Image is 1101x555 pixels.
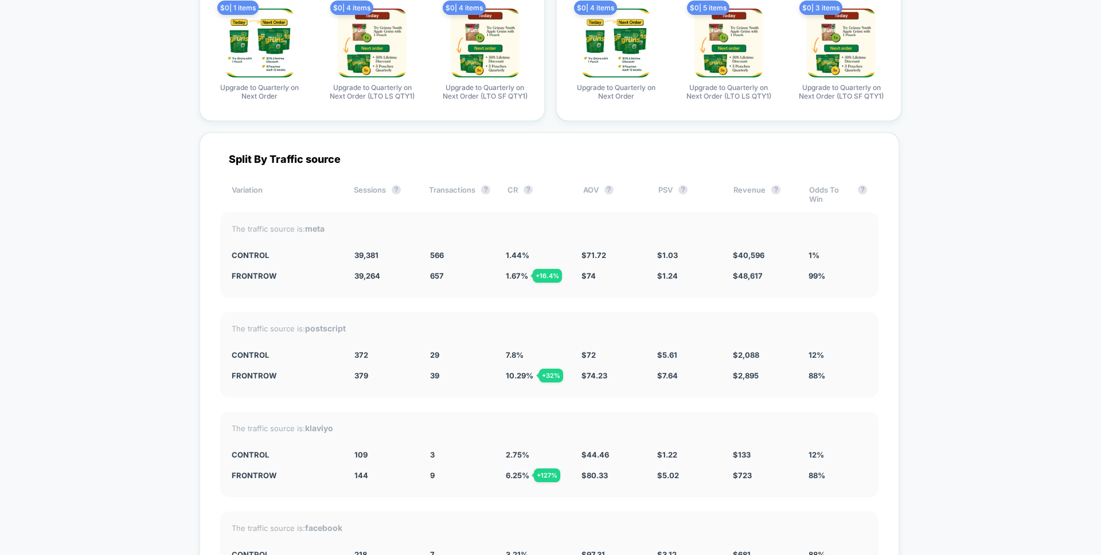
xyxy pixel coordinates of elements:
[604,185,614,194] button: ?
[733,350,759,359] span: $ 2,088
[430,450,435,459] span: 3
[694,9,763,77] img: produt
[809,350,867,359] div: 12%
[232,251,337,260] div: CONTROL
[733,371,759,380] span: $ 2,895
[657,271,678,280] span: $ 1.24
[809,271,867,280] div: 99%
[443,1,486,15] span: $ 0 | 4 items
[809,185,867,204] div: Odds To Win
[539,369,563,382] div: + 32 %
[354,185,412,204] div: Sessions
[733,471,752,480] span: $ 723
[858,185,867,194] button: ?
[354,371,368,380] span: 379
[809,371,867,380] div: 88%
[392,185,401,194] button: ?
[354,471,368,480] span: 144
[430,350,439,359] span: 29
[232,323,867,333] div: The traffic source is:
[232,471,337,480] div: Frontrow
[657,350,677,359] span: $ 5.61
[581,271,596,280] span: $ 74
[506,271,528,280] span: 1.67 %
[481,185,490,194] button: ?
[581,450,609,459] span: $ 44.46
[506,371,533,380] span: 10.29 %
[581,371,607,380] span: $ 74.23
[305,224,325,233] strong: meta
[506,471,529,480] span: 6.25 %
[220,153,879,165] div: Split By Traffic source
[733,185,791,204] div: Revenue
[232,185,337,204] div: Variation
[354,450,368,459] span: 109
[506,450,529,459] span: 2.75 %
[524,185,533,194] button: ?
[330,1,373,15] span: $ 0 | 4 items
[583,185,641,204] div: AOV
[217,83,303,100] span: Upgrade to Quarterly on Next Order
[430,271,444,280] span: 657
[799,1,842,15] span: $ 0 | 3 items
[733,450,751,459] span: $ 133
[581,471,608,480] span: $ 80.33
[305,323,346,333] strong: postscript
[232,224,867,233] div: The traffic source is:
[658,185,716,204] div: PSV
[430,471,435,480] span: 9
[354,350,368,359] span: 372
[338,9,407,77] img: produt
[232,271,337,280] div: Frontrow
[687,1,729,15] span: $ 0 | 5 items
[657,251,678,260] span: $ 1.03
[451,9,520,77] img: produt
[809,251,867,260] div: 1%
[232,450,337,459] div: CONTROL
[807,9,876,77] img: produt
[354,271,380,280] span: 39,264
[678,185,688,194] button: ?
[506,251,529,260] span: 1.44 %
[354,251,378,260] span: 39,381
[232,371,337,380] div: Frontrow
[809,471,867,480] div: 88%
[217,1,259,15] span: $ 0 | 1 items
[506,350,524,359] span: 7.8 %
[798,83,884,100] span: Upgrade to Quarterly on Next Order (LTO SF QTY1)
[581,251,606,260] span: $ 71.72
[329,83,415,100] span: Upgrade to Quarterly on Next Order (LTO LS QTY1)
[507,185,565,204] div: CR
[305,423,333,433] strong: klaviyo
[430,371,439,380] span: 39
[686,83,772,100] span: Upgrade to Quarterly on Next Order (LTO LS QTY1)
[657,471,679,480] span: $ 5.02
[581,9,650,77] img: produt
[581,350,596,359] span: $ 72
[534,468,560,482] div: + 127 %
[657,450,677,459] span: $ 1.22
[574,1,617,15] span: $ 0 | 4 items
[733,271,763,280] span: $ 48,617
[733,251,764,260] span: $ 40,596
[232,423,867,433] div: The traffic source is:
[429,185,490,204] div: Transactions
[657,371,678,380] span: $ 7.64
[232,350,337,359] div: CONTROL
[430,251,444,260] span: 566
[533,269,562,283] div: + 16.4 %
[442,83,528,100] span: Upgrade to Quarterly on Next Order (LTO SF QTY1)
[573,83,659,100] span: Upgrade to Quarterly on Next Order
[305,523,342,533] strong: facebook
[225,9,294,77] img: produt
[771,185,780,194] button: ?
[232,523,867,533] div: The traffic source is:
[809,450,867,459] div: 12%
